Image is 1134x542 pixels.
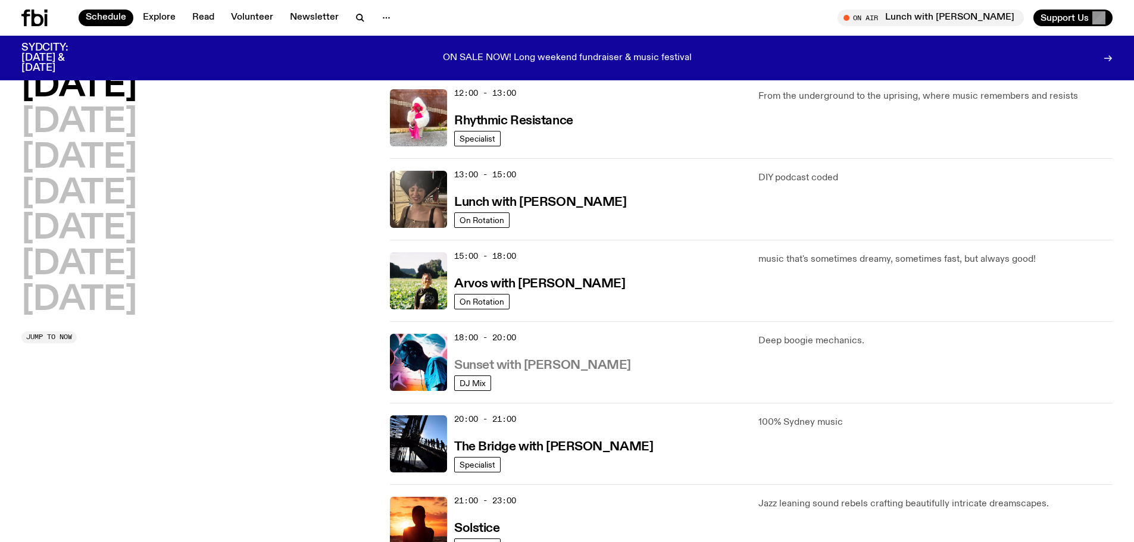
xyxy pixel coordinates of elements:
[454,131,501,146] a: Specialist
[136,10,183,26] a: Explore
[460,215,504,224] span: On Rotation
[454,359,631,372] h3: Sunset with [PERSON_NAME]
[21,248,137,281] button: [DATE]
[21,43,98,73] h3: SYDCITY: [DATE] & [DATE]
[21,70,137,104] button: [DATE]
[21,177,137,211] button: [DATE]
[454,112,573,127] a: Rhythmic Resistance
[1033,10,1113,26] button: Support Us
[454,212,510,228] a: On Rotation
[454,457,501,472] a: Specialist
[454,278,625,290] h3: Arvos with [PERSON_NAME]
[79,10,133,26] a: Schedule
[838,10,1024,26] button: On AirLunch with [PERSON_NAME]
[390,334,447,391] img: Simon Caldwell stands side on, looking downwards. He has headphones on. Behind him is a brightly ...
[454,375,491,391] a: DJ Mix
[758,171,1113,185] p: DIY podcast coded
[454,115,573,127] h3: Rhythmic Resistance
[454,194,626,209] a: Lunch with [PERSON_NAME]
[21,212,137,246] button: [DATE]
[454,332,516,343] span: 18:00 - 20:00
[454,87,516,99] span: 12:00 - 13:00
[454,438,653,453] a: The Bridge with [PERSON_NAME]
[26,334,72,340] span: Jump to now
[758,497,1113,511] p: Jazz leaning sound rebels crafting beautifully intricate dreamscapes.
[460,378,486,387] span: DJ Mix
[21,331,77,343] button: Jump to now
[185,10,221,26] a: Read
[283,10,346,26] a: Newsletter
[454,522,499,535] h3: Solstice
[758,334,1113,348] p: Deep boogie mechanics.
[390,89,447,146] img: Attu crouches on gravel in front of a brown wall. They are wearing a white fur coat with a hood, ...
[454,495,516,506] span: 21:00 - 23:00
[460,134,495,143] span: Specialist
[454,520,499,535] a: Solstice
[21,106,137,139] button: [DATE]
[454,294,510,309] a: On Rotation
[1041,12,1089,23] span: Support Us
[460,460,495,469] span: Specialist
[758,89,1113,104] p: From the underground to the uprising, where music remembers and resists
[460,297,504,306] span: On Rotation
[454,441,653,453] h3: The Bridge with [PERSON_NAME]
[454,413,516,425] span: 20:00 - 21:00
[454,169,516,180] span: 13:00 - 15:00
[454,250,516,262] span: 15:00 - 18:00
[454,357,631,372] a: Sunset with [PERSON_NAME]
[454,275,625,290] a: Arvos with [PERSON_NAME]
[21,142,137,175] button: [DATE]
[224,10,280,26] a: Volunteer
[390,415,447,472] img: People climb Sydney's Harbour Bridge
[758,252,1113,267] p: music that's sometimes dreamy, sometimes fast, but always good!
[454,196,626,209] h3: Lunch with [PERSON_NAME]
[21,284,137,317] button: [DATE]
[758,415,1113,430] p: 100% Sydney music
[443,53,692,64] p: ON SALE NOW! Long weekend fundraiser & music festival
[390,252,447,309] img: Bri is smiling and wearing a black t-shirt. She is standing in front of a lush, green field. Ther...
